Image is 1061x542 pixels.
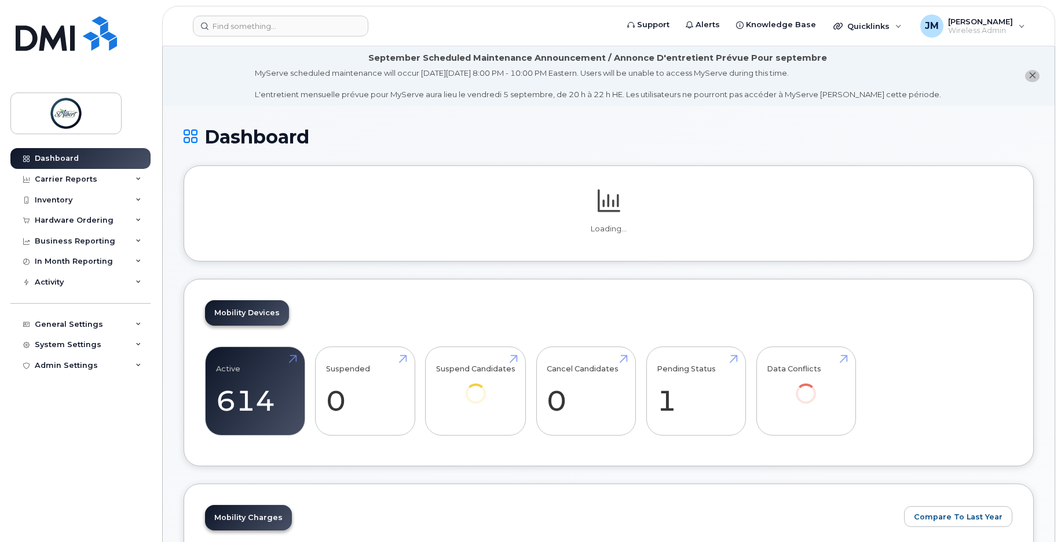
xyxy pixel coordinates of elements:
a: Pending Status 1 [657,353,735,429]
a: Mobility Devices [205,300,289,326]
p: Loading... [205,224,1012,234]
span: Compare To Last Year [914,511,1003,522]
h1: Dashboard [184,127,1034,147]
div: MyServe scheduled maintenance will occur [DATE][DATE] 8:00 PM - 10:00 PM Eastern. Users will be u... [255,68,941,100]
a: Data Conflicts [767,353,845,419]
a: Active 614 [216,353,294,429]
a: Mobility Charges [205,505,292,530]
div: September Scheduled Maintenance Announcement / Annonce D'entretient Prévue Pour septembre [368,52,827,64]
button: Compare To Last Year [904,506,1012,527]
button: close notification [1025,70,1040,82]
a: Cancel Candidates 0 [547,353,625,429]
a: Suspended 0 [326,353,404,429]
a: Suspend Candidates [436,353,515,419]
